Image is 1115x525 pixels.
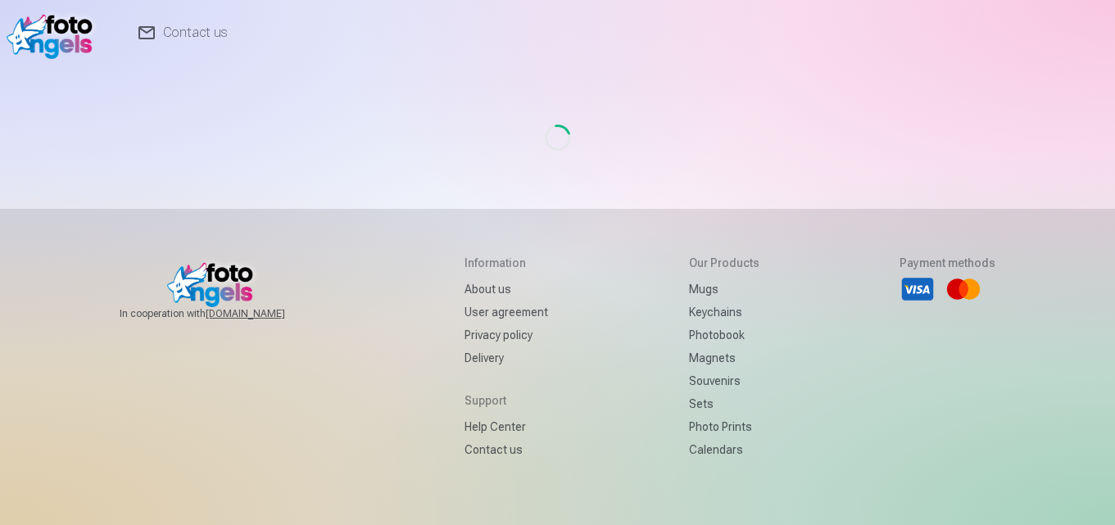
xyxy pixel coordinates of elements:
a: Help Center [465,415,548,438]
a: Sets [689,392,759,415]
span: In cooperation with [120,307,324,320]
img: /v1 [7,7,101,59]
a: Photo prints [689,415,759,438]
li: Visa [900,271,936,307]
a: Delivery [465,346,548,369]
a: Magnets [689,346,759,369]
a: [DOMAIN_NAME] [206,307,324,320]
h5: Payment methods [900,255,995,271]
a: Keychains [689,301,759,324]
h5: Our products [689,255,759,271]
a: User agreement [465,301,548,324]
a: Privacy policy [465,324,548,346]
a: Contact us [465,438,548,461]
li: Mastercard [945,271,981,307]
a: Calendars [689,438,759,461]
h5: Support [465,392,548,409]
a: Photobook [689,324,759,346]
h5: Information [465,255,548,271]
a: Souvenirs [689,369,759,392]
a: About us [465,278,548,301]
a: Mugs [689,278,759,301]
